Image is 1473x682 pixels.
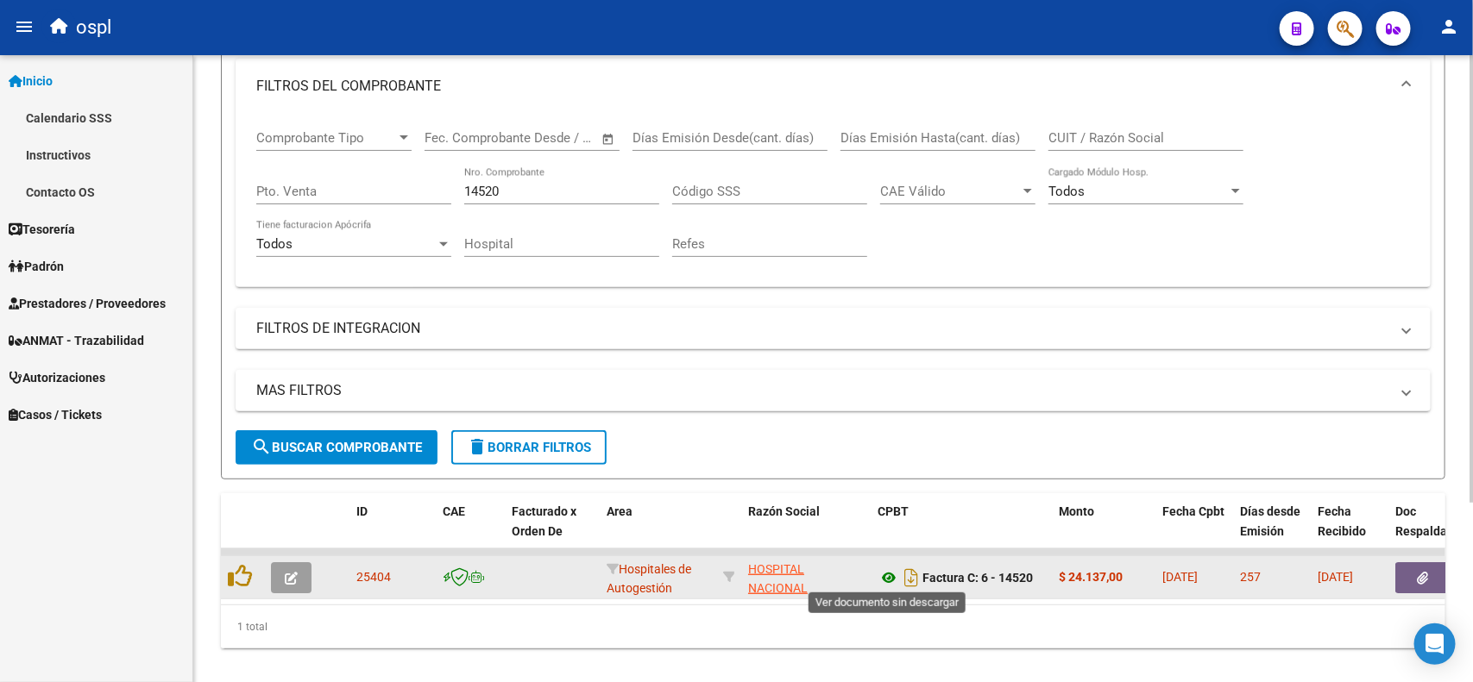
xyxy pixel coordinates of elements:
[356,570,391,584] span: 25404
[251,440,422,455] span: Buscar Comprobante
[236,370,1431,411] mat-expansion-panel-header: MAS FILTROS
[1311,493,1388,569] datatable-header-cell: Fecha Recibido
[922,571,1033,585] strong: Factura C: 6 - 14520
[748,504,820,518] span: Razón Social
[9,294,166,313] span: Prestadores / Proveedores
[9,220,75,239] span: Tesorería
[1318,504,1366,538] span: Fecha Recibido
[1240,570,1261,584] span: 257
[1240,504,1300,538] span: Días desde Emisión
[871,493,1052,569] datatable-header-cell: CPBT
[14,16,35,37] mat-icon: menu
[356,504,368,518] span: ID
[256,381,1389,400] mat-panel-title: MAS FILTROS
[221,605,1445,648] div: 1 total
[607,504,633,518] span: Area
[256,236,293,252] span: Todos
[349,493,436,569] datatable-header-cell: ID
[256,77,1389,96] mat-panel-title: FILTROS DEL COMPROBANTE
[76,9,111,47] span: ospl
[9,72,53,91] span: Inicio
[900,564,922,591] i: Descargar documento
[451,430,607,465] button: Borrar Filtros
[9,368,105,387] span: Autorizaciones
[436,493,505,569] datatable-header-cell: CAE
[1155,493,1233,569] datatable-header-cell: Fecha Cpbt
[1052,493,1155,569] datatable-header-cell: Monto
[467,436,488,457] mat-icon: delete
[1438,16,1459,37] mat-icon: person
[236,308,1431,349] mat-expansion-panel-header: FILTROS DE INTEGRACION
[512,504,576,538] span: Facturado x Orden De
[1233,493,1311,569] datatable-header-cell: Días desde Emisión
[251,436,272,457] mat-icon: search
[600,493,716,569] datatable-header-cell: Area
[1059,570,1123,584] strong: $ 24.137,00
[510,130,594,146] input: Fecha fin
[236,59,1431,114] mat-expansion-panel-header: FILTROS DEL COMPROBANTE
[425,130,494,146] input: Fecha inicio
[1162,570,1198,584] span: [DATE]
[256,130,396,146] span: Comprobante Tipo
[1162,504,1224,518] span: Fecha Cpbt
[1059,504,1094,518] span: Monto
[880,184,1020,199] span: CAE Válido
[599,129,619,149] button: Open calendar
[1395,504,1473,538] span: Doc Respaldatoria
[748,560,864,596] div: 30635976809
[443,504,465,518] span: CAE
[1048,184,1085,199] span: Todos
[256,319,1389,338] mat-panel-title: FILTROS DE INTEGRACION
[9,405,102,424] span: Casos / Tickets
[1318,570,1353,584] span: [DATE]
[9,257,64,276] span: Padrón
[741,493,871,569] datatable-header-cell: Razón Social
[236,114,1431,287] div: FILTROS DEL COMPROBANTE
[9,331,144,350] span: ANMAT - Trazabilidad
[1414,623,1456,665] div: Open Intercom Messenger
[878,504,909,518] span: CPBT
[467,440,591,455] span: Borrar Filtros
[748,562,840,635] span: HOSPITAL NACIONAL PROFESOR [PERSON_NAME]
[236,430,437,465] button: Buscar Comprobante
[505,493,600,569] datatable-header-cell: Facturado x Orden De
[607,562,691,596] span: Hospitales de Autogestión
